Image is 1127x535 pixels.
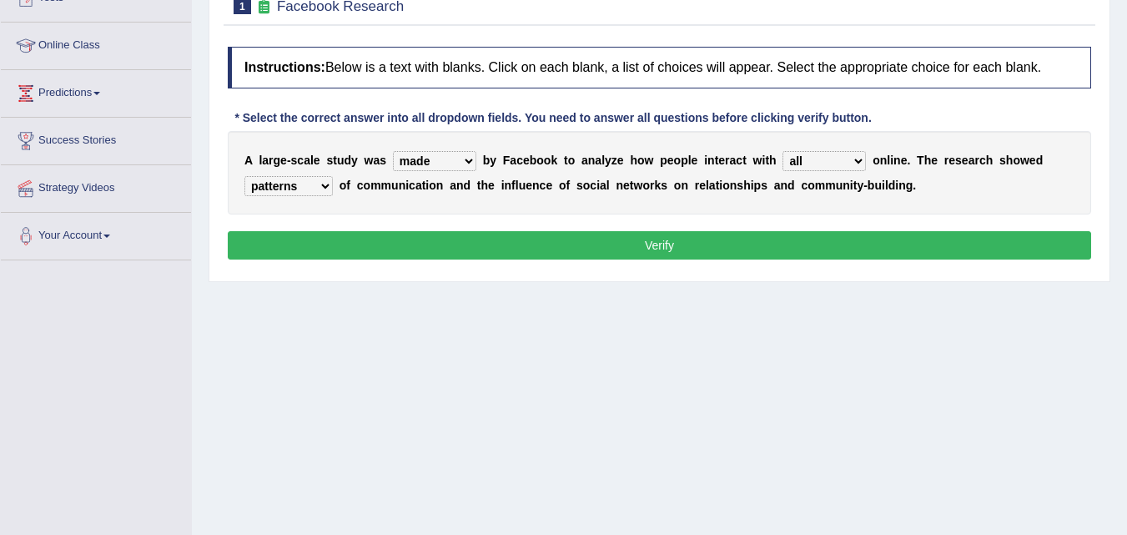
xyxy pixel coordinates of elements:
b: a [774,179,781,192]
b: h [743,179,751,192]
b: d [787,179,795,192]
b: h [630,154,637,167]
b: f [511,179,516,192]
b: t [333,154,337,167]
b: t [853,179,858,192]
b: a [415,179,422,192]
b: d [464,179,471,192]
b: n [681,179,688,192]
b: m [381,179,391,192]
b: o [559,179,566,192]
b: o [544,154,551,167]
b: o [808,179,815,192]
b: s [326,154,333,167]
b: k [551,154,557,167]
b: n [616,179,624,192]
b: e [667,154,674,167]
b: t [630,179,634,192]
b: y [857,179,863,192]
b: u [337,154,345,167]
b: m [825,179,835,192]
b: o [674,154,682,167]
b: h [924,154,932,167]
b: r [650,179,654,192]
b: t [765,154,769,167]
b: n [893,154,901,167]
b: u [836,179,843,192]
b: i [762,154,765,167]
b: n [505,179,512,192]
b: c [409,179,415,192]
b: r [269,154,273,167]
a: Your Account [1,213,191,255]
b: l [688,154,692,167]
b: c [516,154,523,167]
b: m [815,179,825,192]
b: T [917,154,924,167]
b: a [510,154,516,167]
b: o [364,179,371,192]
b: l [606,179,610,192]
b: s [999,154,1006,167]
b: n [898,179,906,192]
b: l [887,154,890,167]
b: c [540,179,546,192]
b: l [706,179,709,192]
b: w [753,154,762,167]
b: a [304,154,310,167]
b: y [351,154,358,167]
b: e [948,154,955,167]
b: l [259,154,262,167]
b: c [357,179,364,192]
b: o [674,179,682,192]
b: F [503,154,511,167]
b: s [737,179,743,192]
b: . [907,154,910,167]
b: a [709,179,716,192]
b: t [716,179,720,192]
b: b [530,154,537,167]
b: i [596,179,600,192]
b: s [955,154,962,167]
b: c [979,154,986,167]
b: n [588,154,596,167]
b: o [583,179,591,192]
b: a [581,154,588,167]
b: o [722,179,730,192]
button: Verify [228,231,1091,260]
b: f [346,179,350,192]
b: f [566,179,571,192]
b: r [725,154,729,167]
b: s [576,179,583,192]
b: l [601,154,605,167]
b: s [661,179,667,192]
b: k [654,179,661,192]
a: Online Class [1,23,191,64]
b: o [873,154,880,167]
b: a [262,154,269,167]
b: h [769,154,777,167]
b: r [944,154,948,167]
b: t [742,154,747,167]
b: c [736,154,742,167]
b: c [297,154,304,167]
b: z [611,154,617,167]
b: u [519,179,526,192]
b: w [365,154,374,167]
b: i [704,154,707,167]
b: b [483,154,491,167]
b: n [880,154,888,167]
b: o [642,179,650,192]
b: n [436,179,444,192]
b: m [370,179,380,192]
b: h [986,154,994,167]
div: * Select the correct answer into all dropdown fields. You need to answer all questions before cli... [228,109,878,127]
b: l [885,179,888,192]
b: g [906,179,913,192]
h4: Below is a text with blanks. Click on each blank, a list of choices will appear. Select the appro... [228,47,1091,88]
b: a [595,154,601,167]
b: o [637,154,645,167]
b: e [617,154,624,167]
b: w [1020,154,1029,167]
b: o [568,154,576,167]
